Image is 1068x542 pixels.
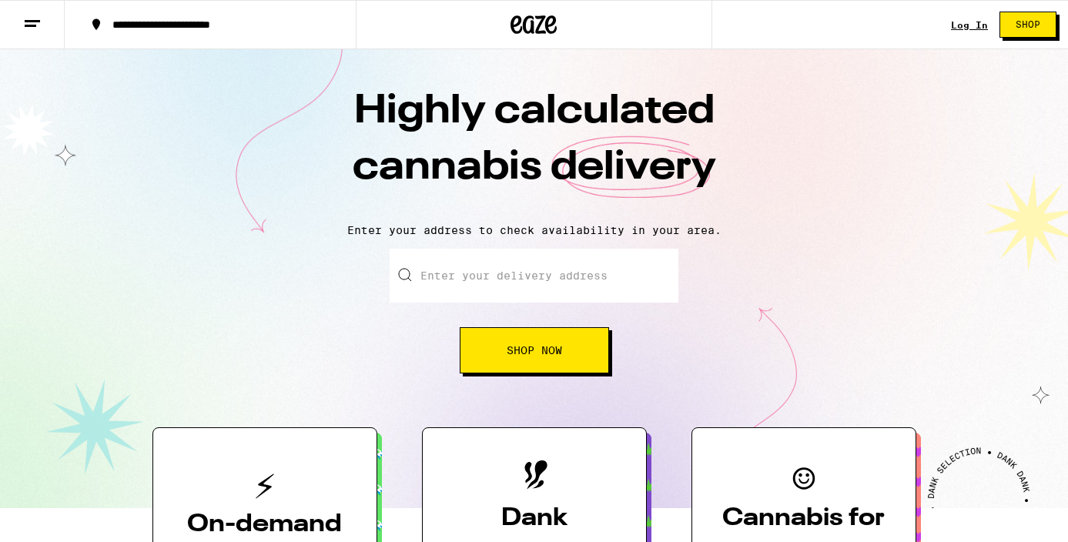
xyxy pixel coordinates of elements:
[988,12,1068,38] a: Shop
[390,249,678,303] input: Enter your delivery address
[1016,20,1040,29] span: Shop
[999,12,1056,38] button: Shop
[460,327,609,373] button: Shop Now
[265,84,804,212] h1: Highly calculated cannabis delivery
[507,345,562,356] span: Shop Now
[951,20,988,30] a: Log In
[15,224,1053,236] p: Enter your address to check availability in your area.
